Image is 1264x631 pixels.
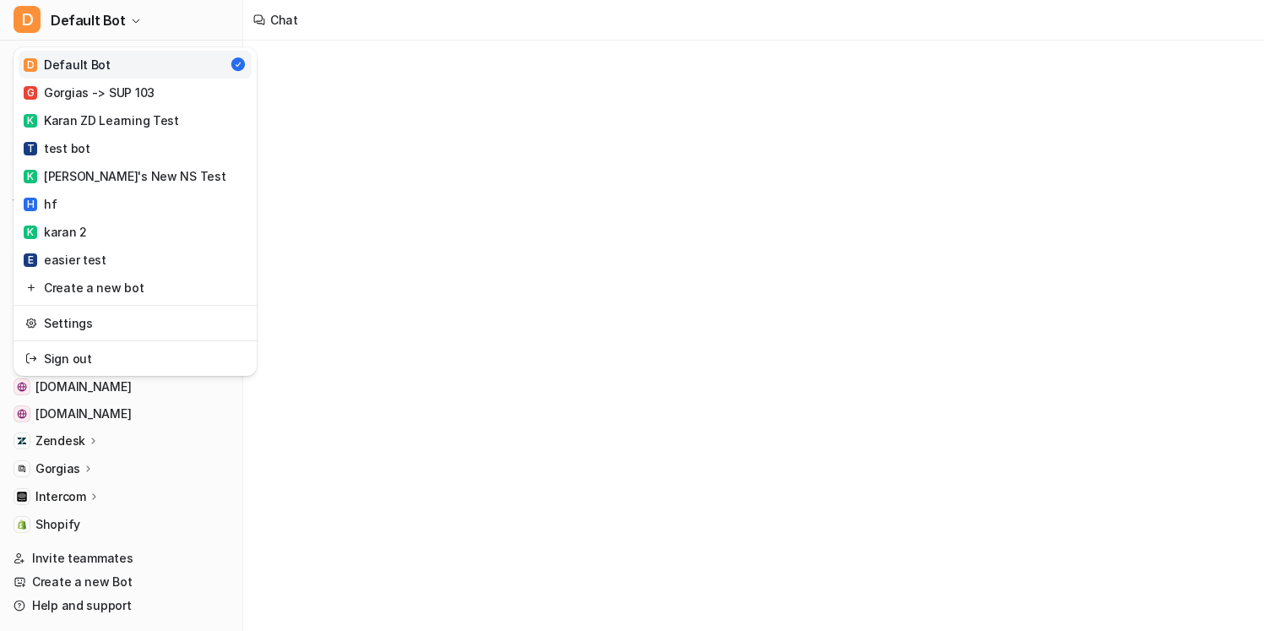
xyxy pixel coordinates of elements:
span: K [24,170,37,183]
span: D [14,6,41,33]
a: Settings [19,309,252,337]
span: E [24,253,37,267]
div: easier test [24,251,106,269]
span: K [24,226,37,239]
div: test bot [24,139,90,157]
div: Karan ZD Learning Test [24,112,179,129]
div: DDefault Bot [14,47,257,376]
div: hf [24,195,57,213]
span: Default Bot [51,8,126,32]
img: reset [25,350,37,367]
a: Sign out [19,345,252,373]
a: Create a new bot [19,274,252,302]
img: reset [25,279,37,296]
div: karan 2 [24,223,87,241]
div: [PERSON_NAME]'s New NS Test [24,167,225,185]
span: H [24,198,37,211]
span: K [24,114,37,128]
div: Default Bot [24,56,111,73]
span: G [24,86,37,100]
span: T [24,142,37,155]
span: D [24,58,37,72]
img: reset [25,314,37,332]
div: Gorgias -> SUP 103 [24,84,155,101]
